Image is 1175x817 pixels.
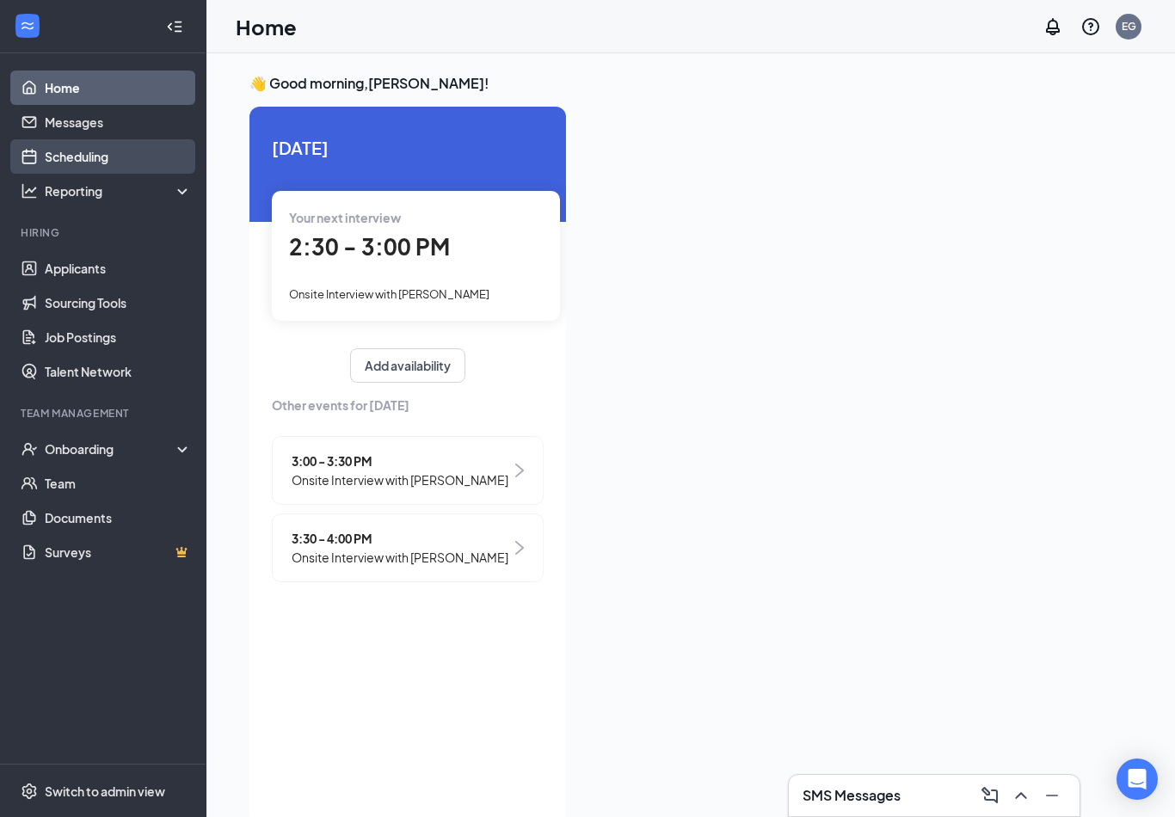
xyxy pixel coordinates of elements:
button: Minimize [1038,782,1066,809]
button: Add availability [350,348,465,383]
svg: Analysis [21,182,38,200]
span: Onsite Interview with [PERSON_NAME] [292,548,508,567]
h3: 👋 Good morning, [PERSON_NAME] ! [249,74,1132,93]
a: SurveysCrown [45,535,192,569]
span: Your next interview [289,210,401,225]
svg: WorkstreamLogo [19,17,36,34]
a: Sourcing Tools [45,286,192,320]
svg: QuestionInfo [1080,16,1101,37]
span: 3:30 - 4:00 PM [292,529,508,548]
span: 3:00 - 3:30 PM [292,451,508,470]
a: Talent Network [45,354,192,389]
svg: ComposeMessage [980,785,1000,806]
span: [DATE] [272,134,544,161]
div: Switch to admin view [45,783,165,800]
div: EG [1122,19,1136,34]
svg: Notifications [1043,16,1063,37]
a: Home [45,71,192,105]
div: Hiring [21,225,188,240]
a: Messages [45,105,192,139]
h3: SMS Messages [803,786,901,805]
svg: ChevronUp [1011,785,1031,806]
span: 2:30 - 3:00 PM [289,232,450,261]
div: Open Intercom Messenger [1117,759,1158,800]
a: Applicants [45,251,192,286]
a: Scheduling [45,139,192,174]
button: ComposeMessage [976,782,1004,809]
a: Job Postings [45,320,192,354]
div: Onboarding [45,440,177,458]
div: Reporting [45,182,193,200]
svg: Collapse [166,18,183,35]
span: Onsite Interview with [PERSON_NAME] [289,287,489,301]
a: Team [45,466,192,501]
h1: Home [236,12,297,41]
svg: Minimize [1042,785,1062,806]
svg: Settings [21,783,38,800]
span: Other events for [DATE] [272,396,544,415]
button: ChevronUp [1007,782,1035,809]
span: Onsite Interview with [PERSON_NAME] [292,470,508,489]
div: Team Management [21,406,188,421]
a: Documents [45,501,192,535]
svg: UserCheck [21,440,38,458]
